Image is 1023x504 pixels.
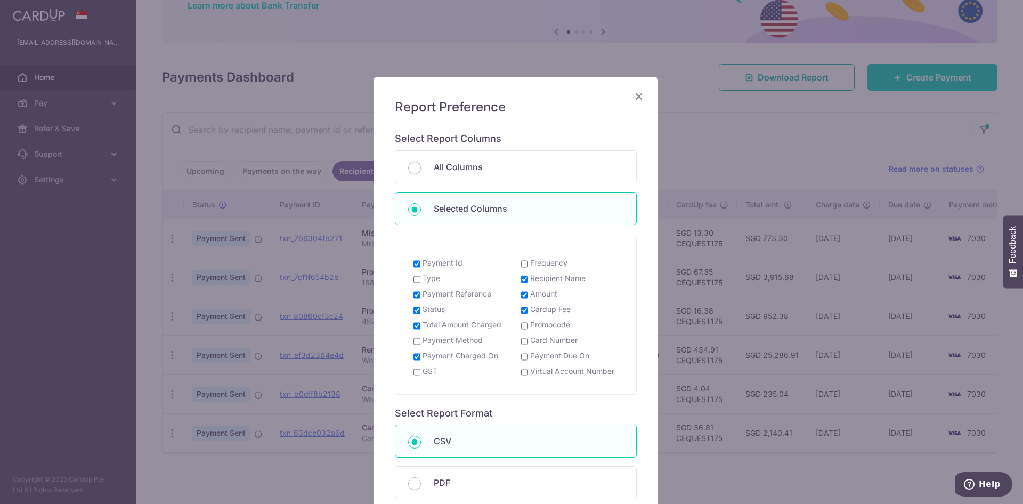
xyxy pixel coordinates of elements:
[423,350,498,361] label: Payment Charged On
[423,273,440,284] label: Type
[434,161,623,173] p: All Columns
[530,319,570,330] label: Promocode
[1003,215,1023,288] button: Feedback - Show survey
[530,304,571,315] label: Cardup Fee
[955,472,1012,499] iframe: Opens a widget where you can find more information
[395,133,637,145] h6: Select Report Columns
[530,350,589,361] label: Payment Due On
[530,335,578,346] label: Card Number
[423,258,462,268] label: Payment Id
[423,335,483,346] label: Payment Method
[530,366,614,377] label: Virtual Account Number
[1008,226,1018,263] span: Feedback
[423,319,501,330] label: Total Amount Charged
[530,258,567,268] label: Frequency
[395,407,637,420] h6: Select Report Format
[395,99,637,116] h5: Report Preference
[530,289,557,299] label: Amount
[423,289,491,299] label: Payment Reference
[434,202,623,215] p: Selected Columns
[423,304,445,315] label: Status
[434,435,623,447] p: CSV
[434,476,623,489] p: PDF
[423,366,437,377] label: GST
[530,273,586,284] label: Recipient Name
[632,90,645,103] button: Close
